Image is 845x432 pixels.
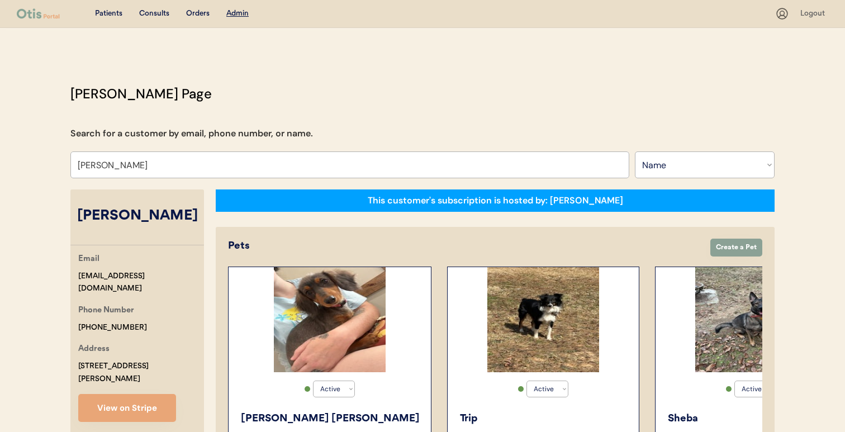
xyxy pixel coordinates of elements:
u: Admin [226,10,249,17]
button: View on Stripe [78,394,176,422]
div: Address [78,343,110,357]
div: [PERSON_NAME] Page [70,84,212,104]
div: Pets [228,239,699,254]
div: Consults [139,8,169,20]
div: [PHONE_NUMBER] [78,321,147,334]
input: Search by name [70,151,629,178]
div: Logout [800,8,828,20]
button: Create a Pet [710,239,762,257]
div: Email [78,253,99,267]
div: [PERSON_NAME] [PERSON_NAME] [241,411,420,426]
div: Sheba [668,411,835,426]
div: [PERSON_NAME] [70,206,204,227]
div: Search for a customer by email, phone number, or name. [70,127,313,140]
div: Phone Number [78,304,134,318]
img: IMG_3602.jpeg [274,267,386,372]
div: Patients [95,8,122,20]
div: This customer's subscription is hosted by: [PERSON_NAME] [368,194,623,207]
div: Orders [186,8,210,20]
div: [EMAIL_ADDRESS][DOMAIN_NAME] [78,270,204,296]
img: IMG_2085.jpeg [695,267,807,372]
div: Trip [460,411,628,426]
div: [STREET_ADDRESS][PERSON_NAME] [78,360,204,386]
img: IMG_2155.jpeg [487,267,599,372]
